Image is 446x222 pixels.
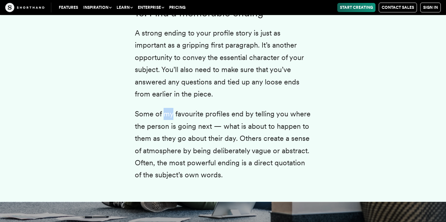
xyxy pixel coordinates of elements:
[5,3,44,12] img: The Craft
[167,3,188,12] a: Pricing
[56,3,81,12] a: Features
[420,3,441,12] a: Sign in
[81,3,114,12] button: Inspiration
[135,27,311,100] p: A strong ending to your profile story is just as important as a gripping first paragraph. It’s an...
[114,3,135,12] button: Learn
[379,3,417,12] a: Contact Sales
[135,3,167,12] button: Enterprise
[135,108,311,181] p: Some of my favourite profiles end by telling you where the person is going next — what is about t...
[337,3,375,12] a: Start Creating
